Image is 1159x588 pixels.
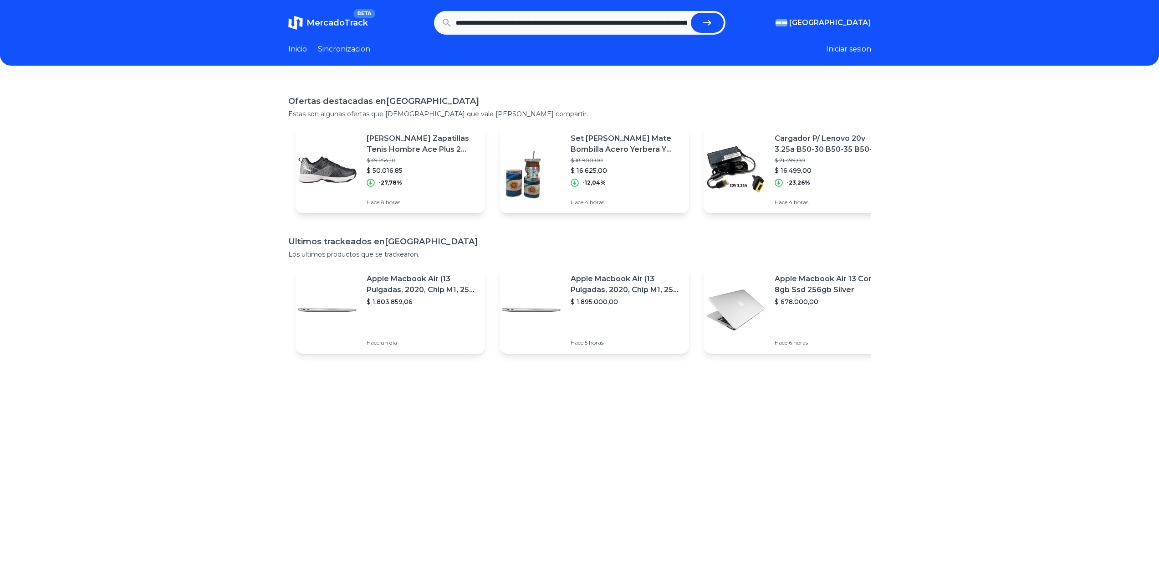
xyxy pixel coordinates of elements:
[296,266,485,354] a: Featured imageApple Macbook Air (13 Pulgadas, 2020, Chip M1, 256 Gb De Ssd, 8 Gb De Ram) - Plata$...
[367,199,478,206] p: Hace 8 horas
[571,199,682,206] p: Hace 4 horas
[786,179,810,186] p: -23,26%
[571,273,682,295] p: Apple Macbook Air (13 Pulgadas, 2020, Chip M1, 256 Gb De Ssd, 8 Gb De Ram) - Plata
[789,17,871,28] span: [GEOGRAPHIC_DATA]
[296,138,359,201] img: Featured image
[775,339,886,346] p: Hace 6 horas
[288,15,368,30] a: MercadoTrackBETA
[775,199,886,206] p: Hace 4 horas
[704,126,893,213] a: Featured imageCargador P/ Lenovo 20v 3.25a B50-30 B50-35 B50-70 B50-80 Usb$ 21.499,00$ 16.499,00-...
[826,44,871,55] button: Iniciar sesion
[288,44,307,55] a: Inicio
[775,133,886,155] p: Cargador P/ Lenovo 20v 3.25a B50-30 B50-35 B50-70 B50-80 Usb
[571,133,682,155] p: Set [PERSON_NAME] Mate Bombilla Acero Yerbera Y Azucarera Clubes
[367,133,478,155] p: [PERSON_NAME] Zapatillas Tenis Hombre Ace Plus 2 Clay Neg-gris Ras
[704,138,767,201] img: Featured image
[288,250,871,259] p: Los ultimos productos que se trackearon.
[378,179,402,186] p: -27,78%
[367,166,478,175] p: $ 50.016,85
[296,126,485,213] a: Featured image[PERSON_NAME] Zapatillas Tenis Hombre Ace Plus 2 Clay Neg-gris Ras$ 69.254,10$ 50.0...
[296,278,359,342] img: Featured image
[775,297,886,306] p: $ 678.000,00
[288,95,871,108] h1: Ofertas destacadas en [GEOGRAPHIC_DATA]
[500,138,563,201] img: Featured image
[500,266,689,354] a: Featured imageApple Macbook Air (13 Pulgadas, 2020, Chip M1, 256 Gb De Ssd, 8 Gb De Ram) - Plata$...
[571,166,682,175] p: $ 16.625,00
[775,166,886,175] p: $ 16.499,00
[571,339,682,346] p: Hace 5 horas
[704,266,893,354] a: Featured imageApple Macbook Air 13 Core I5 8gb Ssd 256gb Silver$ 678.000,00Hace 6 horas
[367,157,478,164] p: $ 69.254,10
[367,339,478,346] p: Hace un día
[571,157,682,164] p: $ 18.900,00
[288,15,303,30] img: MercadoTrack
[288,235,871,248] h1: Ultimos trackeados en [GEOGRAPHIC_DATA]
[582,179,606,186] p: -12,04%
[353,9,375,18] span: BETA
[288,109,871,119] p: Estas son algunas ofertas que [DEMOGRAPHIC_DATA] que vale [PERSON_NAME] compartir.
[775,273,886,295] p: Apple Macbook Air 13 Core I5 8gb Ssd 256gb Silver
[775,157,886,164] p: $ 21.499,00
[367,273,478,295] p: Apple Macbook Air (13 Pulgadas, 2020, Chip M1, 256 Gb De Ssd, 8 Gb De Ram) - Plata
[776,17,871,28] button: [GEOGRAPHIC_DATA]
[500,126,689,213] a: Featured imageSet [PERSON_NAME] Mate Bombilla Acero Yerbera Y Azucarera Clubes$ 18.900,00$ 16.625...
[306,18,368,28] span: MercadoTrack
[571,297,682,306] p: $ 1.895.000,00
[318,44,370,55] a: Sincronizacion
[367,297,478,306] p: $ 1.803.859,06
[500,278,563,342] img: Featured image
[704,278,767,342] img: Featured image
[776,19,787,26] img: Argentina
